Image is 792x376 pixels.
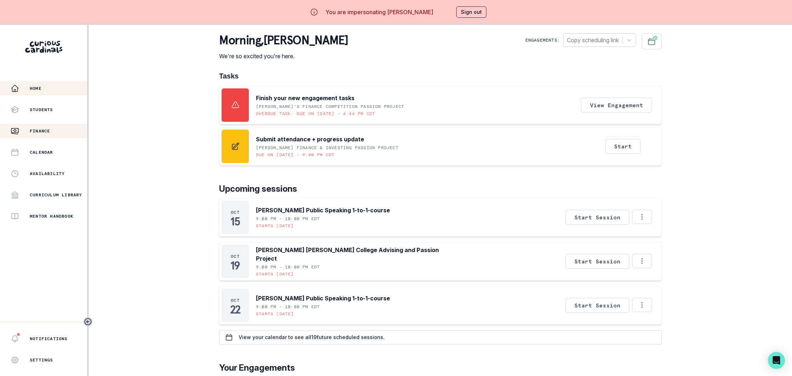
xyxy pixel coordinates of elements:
[256,145,398,151] p: [PERSON_NAME] Finance & Investing Passion Project
[256,206,390,214] p: [PERSON_NAME] Public Speaking 1-to-1-course
[256,264,320,270] p: 9:00 PM - 10:00 PM EDT
[30,357,53,363] p: Settings
[230,262,240,269] p: 19
[256,216,320,222] p: 9:00 PM - 10:00 PM EDT
[768,352,785,369] div: Open Intercom Messenger
[256,104,404,109] p: [PERSON_NAME]'s Finance Competition Passion Project
[30,213,73,219] p: Mentor Handbook
[30,86,41,91] p: Home
[231,254,240,259] p: Oct
[325,8,433,16] p: You are impersonating [PERSON_NAME]
[30,171,65,176] p: Availability
[219,361,662,374] p: Your Engagements
[525,37,560,43] p: Engagements:
[230,218,240,225] p: 15
[230,306,240,313] p: 22
[456,6,486,18] button: Sign out
[256,294,390,303] p: [PERSON_NAME] Public Speaking 1-to-1-course
[30,107,53,113] p: Students
[25,41,62,53] img: Curious Cardinals Logo
[605,139,641,154] button: Start
[239,334,385,340] p: View your calendar to see all 19 future scheduled sessions.
[565,210,629,225] button: Start Session
[219,182,662,195] p: Upcoming sessions
[256,135,364,143] p: Submit attendance + progress update
[632,254,652,268] button: Options
[30,149,53,155] p: Calendar
[256,271,294,277] p: Starts [DATE]
[256,246,460,263] p: [PERSON_NAME] [PERSON_NAME] College Advising and Passion Project
[30,336,68,342] p: Notifications
[83,317,93,326] button: Toggle sidebar
[256,304,320,310] p: 9:00 PM - 10:00 PM EDT
[565,254,629,269] button: Start Session
[231,209,240,215] p: Oct
[256,111,375,116] p: Overdue task: Due on [DATE] • 6:44 PM CDT
[231,298,240,303] p: Oct
[632,298,652,312] button: Options
[256,152,334,158] p: Due on [DATE] • 9:00 PM CDT
[219,33,348,48] p: morning , [PERSON_NAME]
[219,52,348,60] p: We're so excited you're here.
[256,94,355,102] p: Finish your new engagement tasks
[256,223,294,229] p: Starts [DATE]
[642,33,662,49] button: Schedule Sessions
[632,210,652,224] button: Options
[256,311,294,317] p: Starts [DATE]
[581,98,652,113] button: View Engagement
[30,128,50,134] p: Finance
[30,192,82,198] p: Curriculum Library
[219,72,662,80] h1: Tasks
[565,298,629,313] button: Start Session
